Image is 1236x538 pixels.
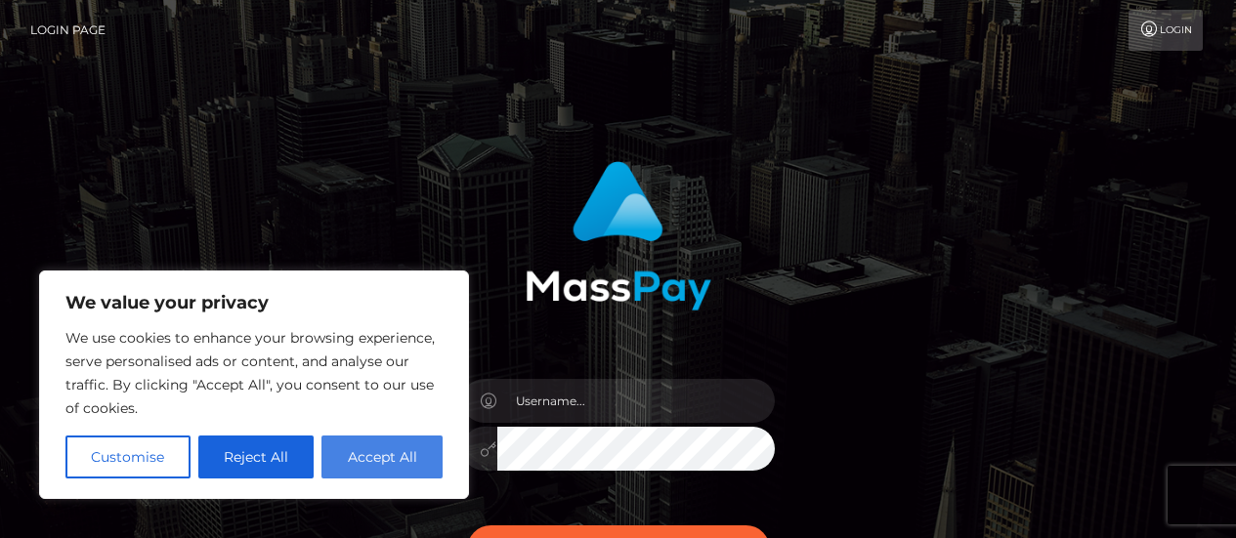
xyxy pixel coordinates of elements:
input: Username... [497,379,775,423]
p: We value your privacy [65,291,443,314]
img: MassPay Login [526,161,711,310]
a: Login [1129,10,1203,51]
a: Login Page [30,10,106,51]
p: We use cookies to enhance your browsing experience, serve personalised ads or content, and analys... [65,326,443,420]
button: Reject All [198,435,315,478]
div: We value your privacy [39,270,469,499]
button: Accept All [321,435,443,478]
button: Customise [65,435,191,478]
